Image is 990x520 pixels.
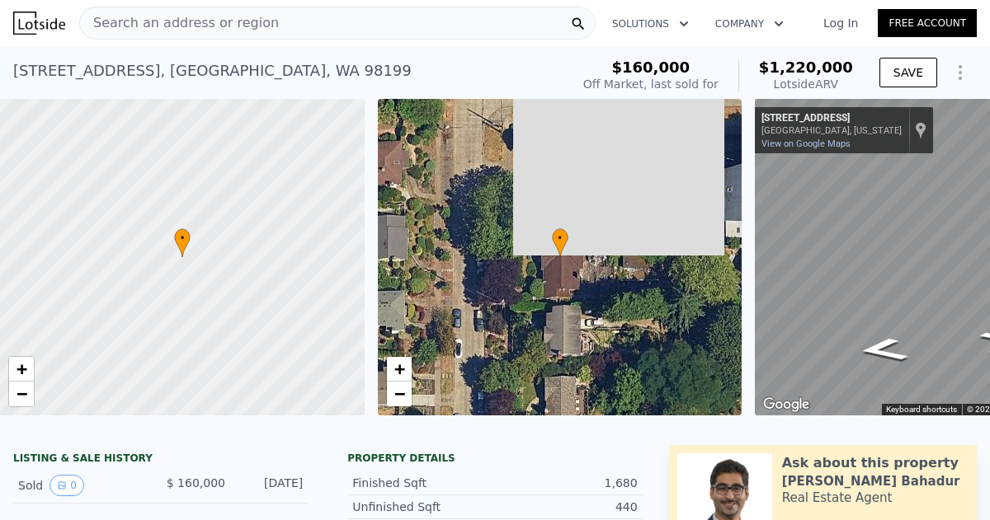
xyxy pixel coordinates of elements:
[167,476,225,490] span: $ 160,000
[761,112,902,125] div: [STREET_ADDRESS]
[347,452,642,465] div: Property details
[759,394,813,415] a: Open this area in Google Maps (opens a new window)
[782,473,960,490] div: [PERSON_NAME] Bahadur
[80,13,279,33] span: Search an address or region
[49,475,84,496] button: View historical data
[16,383,27,404] span: −
[174,228,191,257] div: •
[9,382,34,406] a: Zoom out
[837,332,929,368] path: Go North, 36th Ave W
[387,357,412,382] a: Zoom in
[612,59,691,76] span: $160,000
[16,358,27,379] span: +
[583,76,719,92] div: Off Market, last sold for
[552,228,568,257] div: •
[9,357,34,382] a: Zoom in
[13,59,412,82] div: [STREET_ADDRESS] , [GEOGRAPHIC_DATA] , WA 98199
[782,490,893,506] div: Real Estate Agent
[879,58,937,87] button: SAVE
[394,358,404,379] span: +
[18,475,148,496] div: Sold
[394,383,404,404] span: −
[761,125,902,136] div: [GEOGRAPHIC_DATA], [US_STATE]
[599,9,702,39] button: Solutions
[174,231,191,246] span: •
[759,59,853,76] span: $1,220,000
[886,404,957,415] button: Keyboard shortcuts
[878,9,977,37] a: Free Account
[702,9,797,39] button: Company
[759,394,813,415] img: Google
[761,138,851,149] a: View on Google Maps
[495,475,638,491] div: 1,680
[915,121,926,139] a: Show location on map
[387,382,412,406] a: Zoom out
[552,231,568,246] span: •
[352,475,495,491] div: Finished Sqft
[13,452,308,468] div: LISTING & SALE HISTORY
[352,499,495,515] div: Unfinished Sqft
[759,76,853,92] div: Lotside ARV
[782,453,959,473] div: Ask about this property
[944,56,977,89] button: Show Options
[238,475,303,496] div: [DATE]
[495,499,638,515] div: 440
[804,15,878,31] a: Log In
[13,12,65,35] img: Lotside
